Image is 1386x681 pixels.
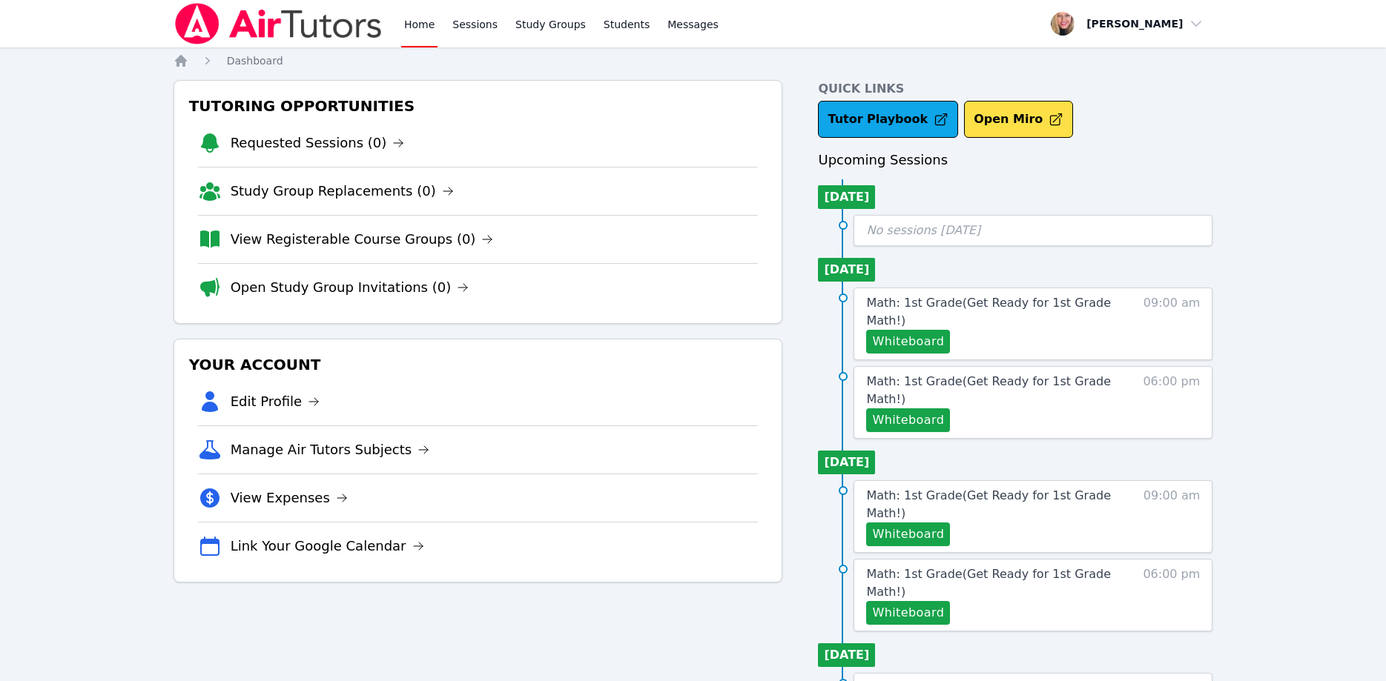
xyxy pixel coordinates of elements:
span: 09:00 am [1144,294,1201,353]
a: Link Your Google Calendar [231,536,424,557]
a: Math: 1st Grade(Get Ready for 1st Grade Math!) [866,565,1116,601]
a: Tutor Playbook [818,101,958,138]
a: Open Study Group Invitations (0) [231,277,469,298]
a: Math: 1st Grade(Get Ready for 1st Grade Math!) [866,487,1116,522]
button: Whiteboard [866,601,950,625]
h3: Upcoming Sessions [818,150,1212,170]
span: 06:00 pm [1143,373,1200,432]
span: 06:00 pm [1143,565,1200,625]
nav: Breadcrumb [174,53,1213,68]
h3: Tutoring Opportunities [186,93,770,119]
h3: Your Account [186,351,770,378]
li: [DATE] [818,258,875,282]
a: View Expenses [231,488,348,508]
a: Edit Profile [231,391,320,412]
span: Math: 1st Grade ( Get Ready for 1st Grade Math! ) [866,488,1111,520]
a: Math: 1st Grade(Get Ready for 1st Grade Math!) [866,294,1116,330]
a: View Registerable Course Groups (0) [231,229,494,250]
span: No sessions [DATE] [866,223,980,237]
a: Requested Sessions (0) [231,133,405,153]
h4: Quick Links [818,80,1212,98]
li: [DATE] [818,643,875,667]
span: Messages [667,17,719,32]
span: Math: 1st Grade ( Get Ready for 1st Grade Math! ) [866,567,1111,599]
span: 09:00 am [1144,487,1201,546]
button: Open Miro [964,101,1073,138]
span: Math: 1st Grade ( Get Ready for 1st Grade Math! ) [866,296,1111,328]
button: Whiteboard [866,330,950,353]
img: Air Tutors [174,3,383,44]
a: Study Group Replacements (0) [231,181,454,202]
li: [DATE] [818,451,875,474]
a: Manage Air Tutors Subjects [231,439,430,460]
button: Whiteboard [866,522,950,546]
span: Math: 1st Grade ( Get Ready for 1st Grade Math! ) [866,374,1111,406]
span: Dashboard [227,55,283,67]
button: Whiteboard [866,408,950,432]
a: Dashboard [227,53,283,68]
a: Math: 1st Grade(Get Ready for 1st Grade Math!) [866,373,1116,408]
li: [DATE] [818,185,875,209]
